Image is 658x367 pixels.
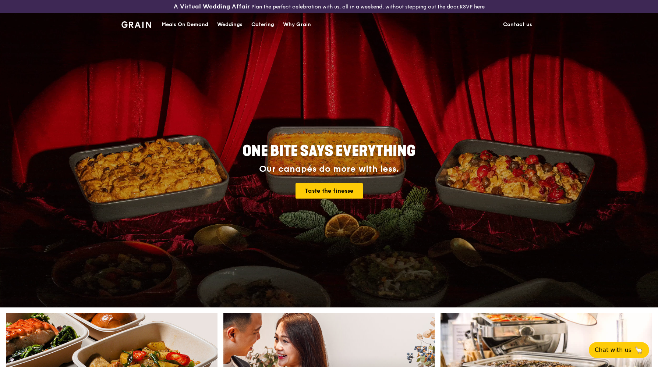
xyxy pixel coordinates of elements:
[589,342,649,358] button: Chat with us🦙
[213,14,247,36] a: Weddings
[117,3,541,10] div: Plan the perfect celebration with us, all in a weekend, without stepping out the door.
[197,164,461,174] div: Our canapés do more with less.
[174,3,250,10] h3: A Virtual Wedding Affair
[162,14,208,36] div: Meals On Demand
[499,14,537,36] a: Contact us
[243,142,415,160] span: ONE BITE SAYS EVERYTHING
[460,4,485,10] a: RSVP here
[247,14,279,36] a: Catering
[121,13,151,35] a: GrainGrain
[283,14,311,36] div: Why Grain
[634,346,643,354] span: 🦙
[296,183,363,199] a: Taste the finesse
[595,346,632,354] span: Chat with us
[121,21,151,28] img: Grain
[279,14,315,36] a: Why Grain
[217,14,243,36] div: Weddings
[251,14,274,36] div: Catering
